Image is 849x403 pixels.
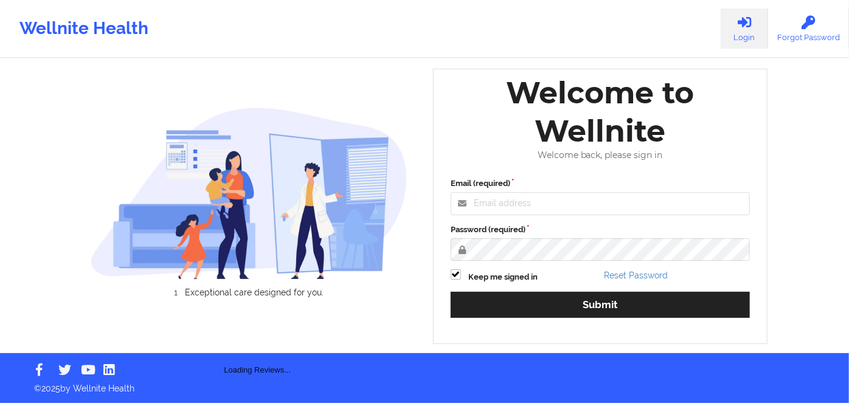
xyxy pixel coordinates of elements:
div: Welcome back, please sign in [442,150,758,160]
input: Email address [451,192,750,215]
img: wellnite-auth-hero_200.c722682e.png [91,107,408,279]
label: Password (required) [451,224,750,236]
a: Forgot Password [768,9,849,49]
label: Keep me signed in [468,271,538,283]
div: Welcome to Wellnite [442,74,758,150]
button: Submit [451,292,750,318]
li: Exceptional care designed for you. [101,288,407,297]
label: Email (required) [451,177,750,190]
div: Loading Reviews... [91,318,425,376]
a: Reset Password [605,270,668,280]
p: © 2025 by Wellnite Health [26,374,823,394]
a: Login [721,9,768,49]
